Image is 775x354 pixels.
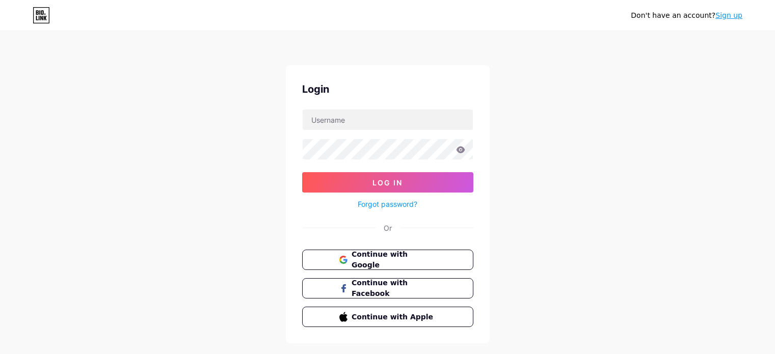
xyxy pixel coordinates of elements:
[352,249,436,270] span: Continue with Google
[303,110,473,130] input: Username
[302,307,473,327] button: Continue with Apple
[384,223,392,233] div: Or
[352,312,436,322] span: Continue with Apple
[715,11,742,19] a: Sign up
[302,250,473,270] button: Continue with Google
[352,278,436,299] span: Continue with Facebook
[302,81,473,97] div: Login
[358,199,417,209] a: Forgot password?
[372,178,403,187] span: Log In
[302,278,473,298] button: Continue with Facebook
[302,172,473,193] button: Log In
[631,10,742,21] div: Don't have an account?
